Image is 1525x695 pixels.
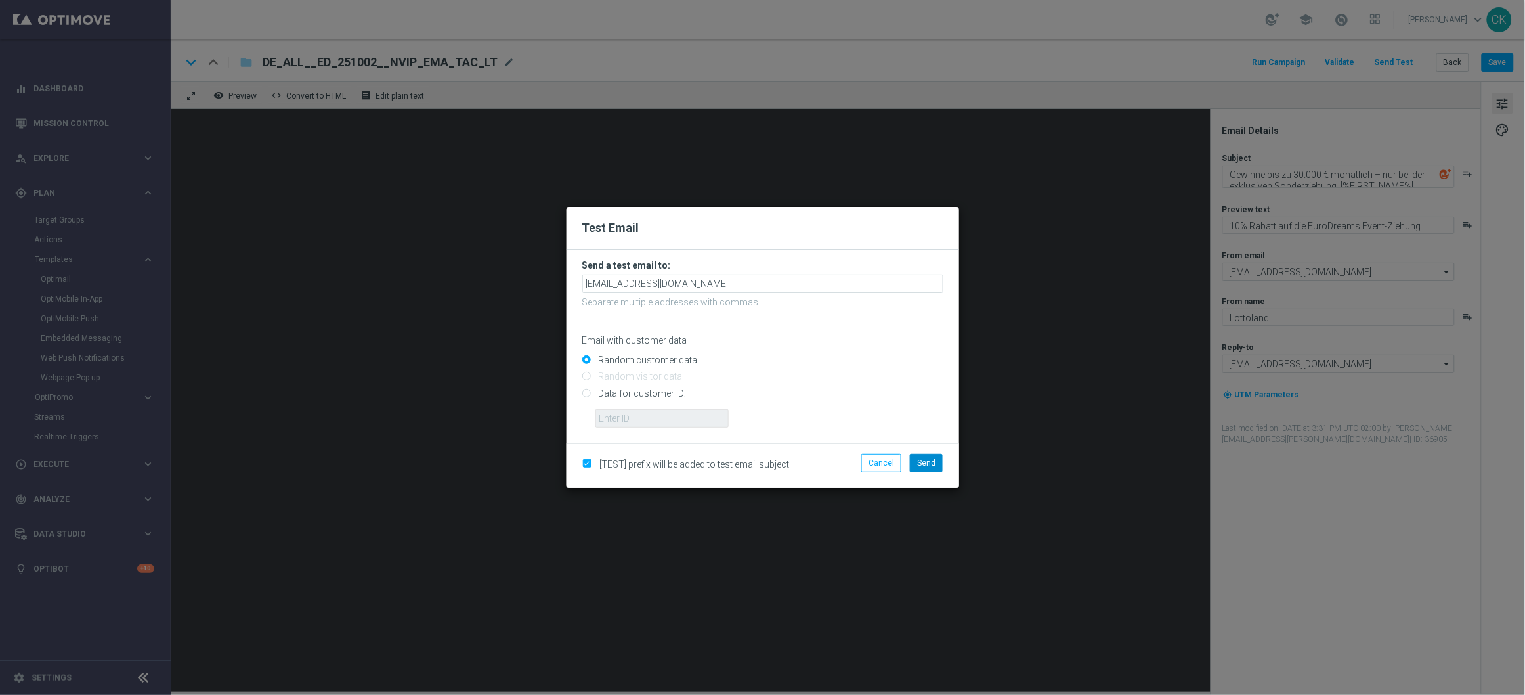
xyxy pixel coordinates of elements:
[582,220,943,236] h2: Test Email
[595,354,698,366] label: Random customer data
[917,459,935,468] span: Send
[600,459,790,470] span: [TEST] prefix will be added to test email subject
[861,454,901,472] button: Cancel
[582,259,943,271] h3: Send a test email to:
[582,296,943,308] p: Separate multiple addresses with commas
[595,409,729,428] input: Enter ID
[582,334,943,346] p: Email with customer data
[910,454,943,472] button: Send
